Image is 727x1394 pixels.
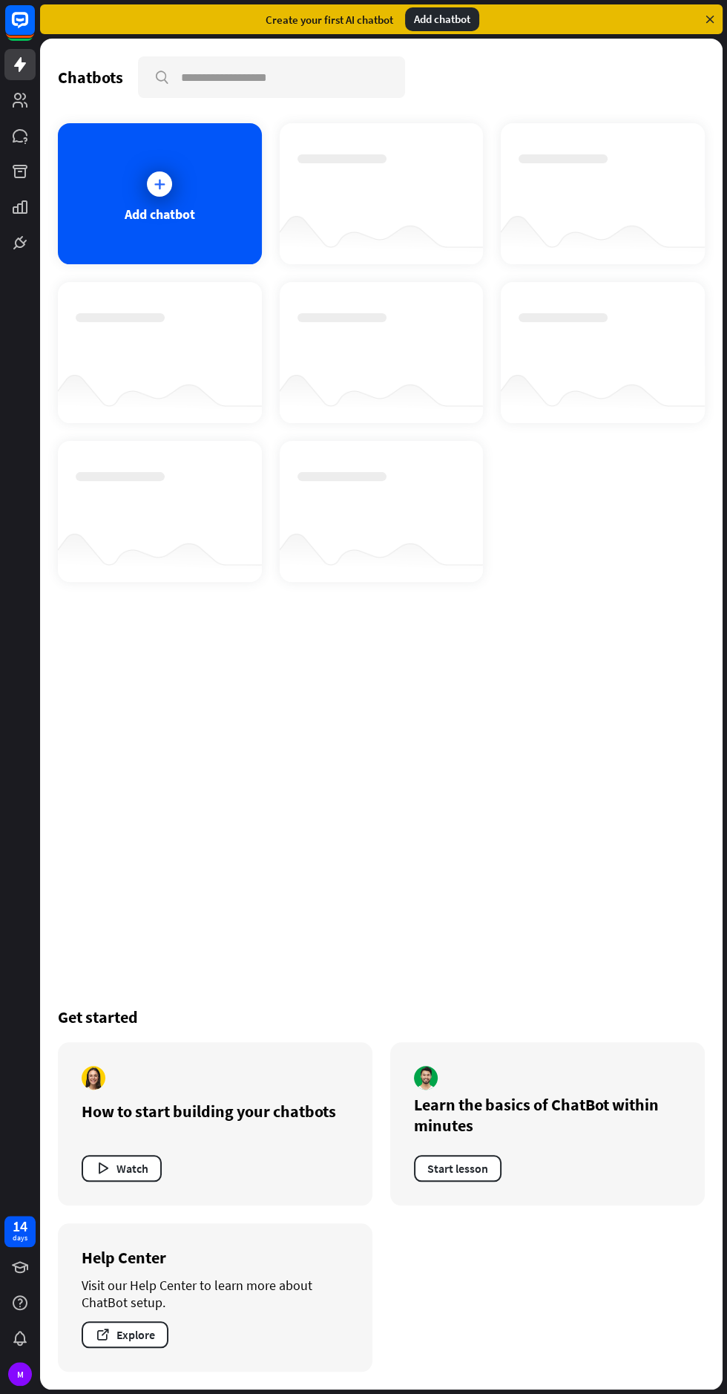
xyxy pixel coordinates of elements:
div: Learn the basics of ChatBot within minutes [414,1094,681,1136]
button: Open LiveChat chat widget [12,6,56,50]
div: Create your first AI chatbot [266,13,393,27]
div: 14 [13,1220,27,1233]
button: Watch [82,1155,162,1182]
div: Get started [58,1007,705,1027]
div: Add chatbot [125,206,195,223]
button: Explore [82,1321,168,1348]
div: Help Center [82,1247,349,1268]
a: 14 days [4,1216,36,1247]
div: days [13,1233,27,1243]
button: Start lesson [414,1155,501,1182]
div: How to start building your chatbots [82,1101,349,1122]
img: author [82,1066,105,1090]
div: Visit our Help Center to learn more about ChatBot setup. [82,1277,349,1311]
div: Chatbots [58,67,123,88]
div: Add chatbot [405,7,479,31]
div: M [8,1362,32,1386]
img: author [414,1066,438,1090]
